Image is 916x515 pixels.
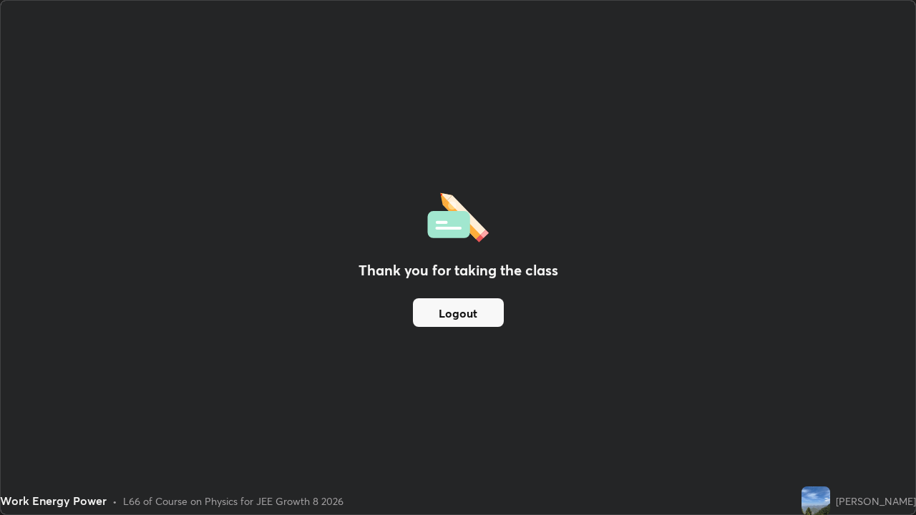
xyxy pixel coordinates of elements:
div: [PERSON_NAME] [836,494,916,509]
img: ae8f960d671646caa26cb3ff0d679e78.jpg [801,486,830,515]
div: L66 of Course on Physics for JEE Growth 8 2026 [123,494,343,509]
h2: Thank you for taking the class [359,260,558,281]
button: Logout [413,298,504,327]
img: offlineFeedback.1438e8b3.svg [427,188,489,242]
div: • [112,494,117,509]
